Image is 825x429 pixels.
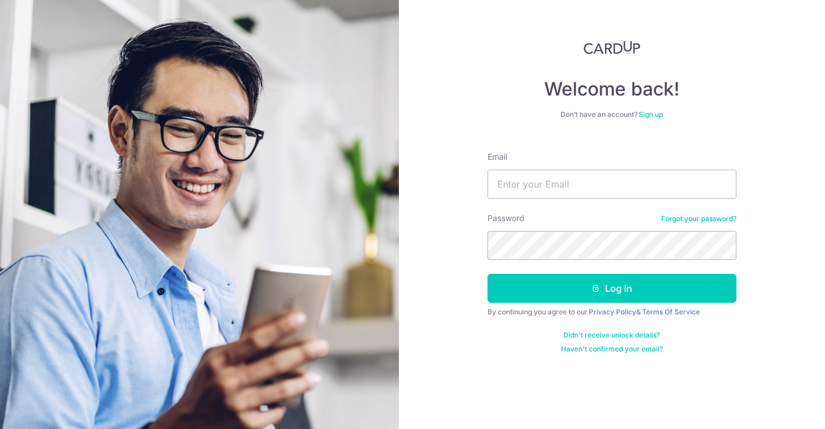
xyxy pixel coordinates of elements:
[487,170,736,199] input: Enter your Email
[487,212,525,224] label: Password
[661,214,736,223] a: Forgot your password?
[561,344,663,354] a: Haven't confirmed your email?
[487,110,736,119] div: Don’t have an account?
[487,274,736,303] button: Log in
[642,307,700,316] a: Terms Of Service
[589,307,636,316] a: Privacy Policy
[563,331,660,340] a: Didn't receive unlock details?
[584,41,640,54] img: CardUp Logo
[487,78,736,101] h4: Welcome back!
[639,110,663,119] a: Sign up
[487,307,736,317] div: By continuing you agree to our &
[487,151,507,163] label: Email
